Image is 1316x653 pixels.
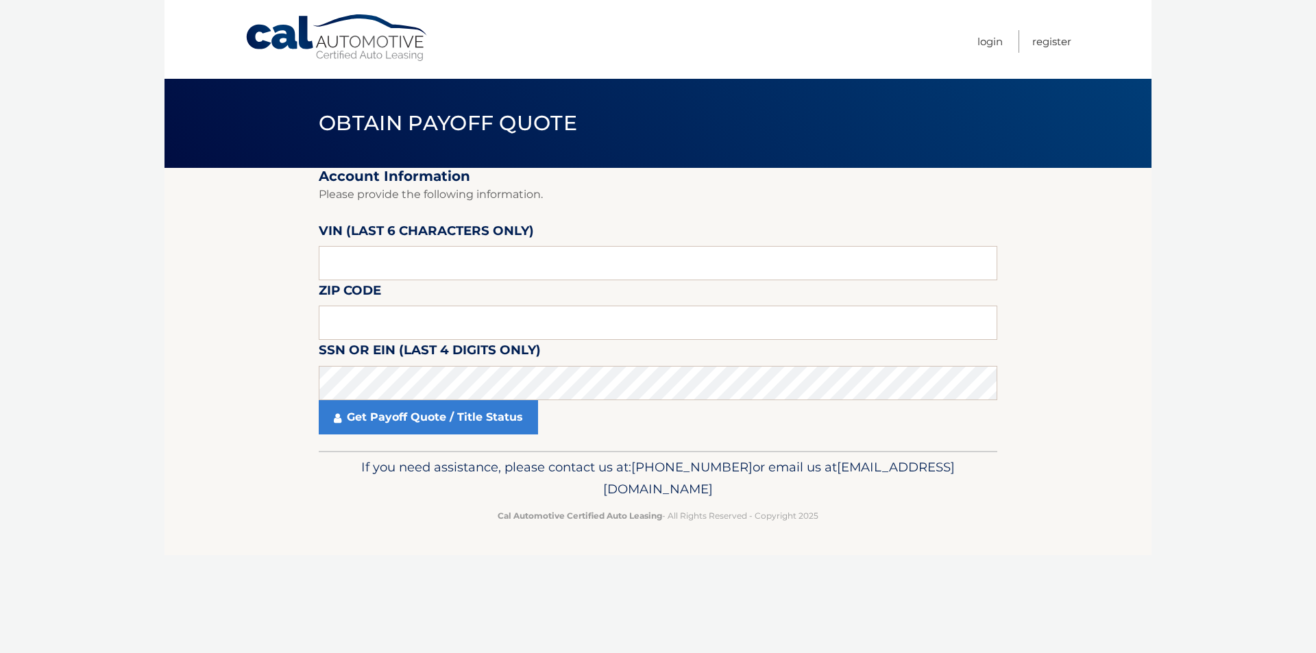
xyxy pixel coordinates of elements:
strong: Cal Automotive Certified Auto Leasing [498,510,662,521]
p: If you need assistance, please contact us at: or email us at [328,456,988,500]
a: Get Payoff Quote / Title Status [319,400,538,434]
a: Cal Automotive [245,14,430,62]
a: Login [977,30,1003,53]
p: - All Rights Reserved - Copyright 2025 [328,508,988,523]
p: Please provide the following information. [319,185,997,204]
label: VIN (last 6 characters only) [319,221,534,246]
a: Register [1032,30,1071,53]
label: SSN or EIN (last 4 digits only) [319,340,541,365]
span: Obtain Payoff Quote [319,110,577,136]
span: [PHONE_NUMBER] [631,459,753,475]
h2: Account Information [319,168,997,185]
label: Zip Code [319,280,381,306]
